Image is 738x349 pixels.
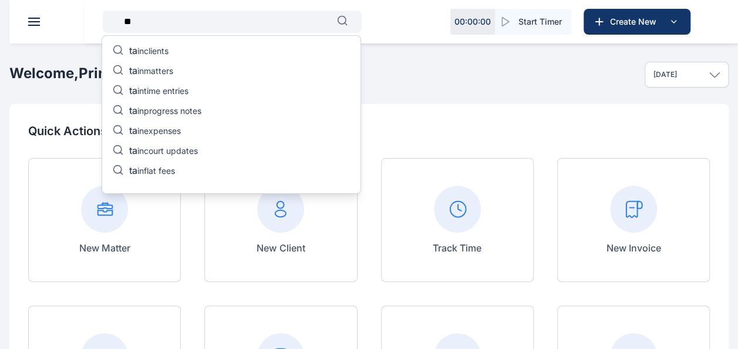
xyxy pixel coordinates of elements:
[129,85,188,99] p: in time entries
[129,125,137,136] span: ta
[9,64,261,83] h2: Welcome, Princess [PERSON_NAME]
[129,105,201,119] p: in progress notes
[129,165,175,179] p: in flat fees
[129,85,137,96] span: ta
[129,145,137,156] span: ta
[606,241,661,255] p: New Invoice
[495,9,571,35] button: Start Timer
[605,16,666,28] span: Create New
[257,241,305,255] p: New Client
[653,70,677,79] p: [DATE]
[129,105,137,116] span: ta
[129,165,137,176] span: ta
[129,145,198,159] p: in court updates
[28,123,710,139] p: Quick Actions
[129,65,137,76] span: ta
[584,9,690,35] button: Create New
[433,241,481,255] p: Track Time
[454,16,491,28] p: 00 : 00 : 00
[79,241,130,255] p: New Matter
[518,16,562,28] span: Start Timer
[129,45,137,56] span: ta
[129,65,173,79] p: in matters
[129,125,181,139] p: in expenses
[129,45,169,59] p: in clients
